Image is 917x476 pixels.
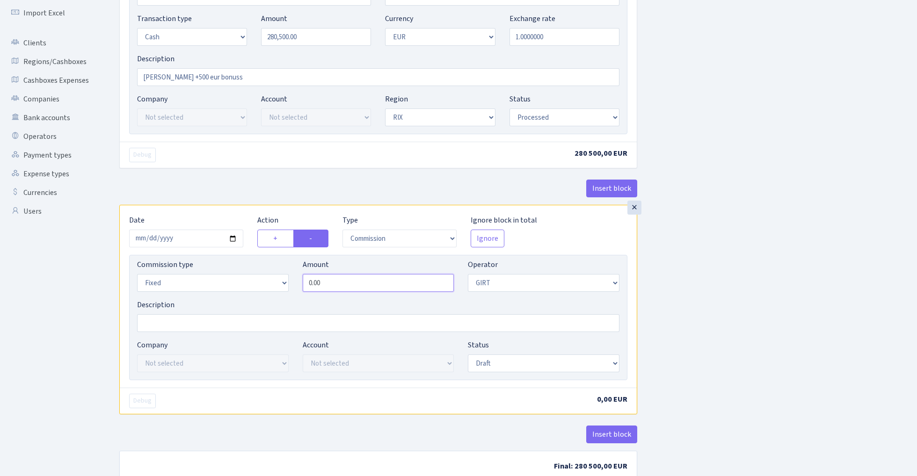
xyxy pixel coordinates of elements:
[5,71,98,90] a: Cashboxes Expenses
[5,90,98,108] a: Companies
[5,146,98,165] a: Payment types
[129,394,156,408] button: Debug
[5,183,98,202] a: Currencies
[137,13,192,24] label: Transaction type
[554,461,627,471] span: Final: 280 500,00 EUR
[261,94,287,105] label: Account
[471,230,504,247] button: Ignore
[257,215,278,226] label: Action
[586,180,637,197] button: Insert block
[137,259,193,270] label: Commission type
[261,13,287,24] label: Amount
[5,52,98,71] a: Regions/Cashboxes
[586,426,637,443] button: Insert block
[468,259,498,270] label: Operator
[137,94,167,105] label: Company
[303,259,329,270] label: Amount
[385,94,408,105] label: Region
[575,148,627,159] span: 280 500,00 EUR
[5,4,98,22] a: Import Excel
[471,215,537,226] label: Ignore block in total
[597,394,627,404] span: 0,00 EUR
[342,215,358,226] label: Type
[137,339,167,351] label: Company
[5,165,98,183] a: Expense types
[5,202,98,221] a: Users
[129,148,156,162] button: Debug
[137,299,175,310] label: Description
[509,94,531,105] label: Status
[137,53,175,65] label: Description
[509,13,555,24] label: Exchange rate
[5,34,98,52] a: Clients
[257,230,294,247] label: +
[129,215,145,226] label: Date
[5,108,98,127] a: Bank accounts
[468,339,489,351] label: Status
[293,230,328,247] label: -
[385,13,413,24] label: Currency
[303,339,329,351] label: Account
[5,127,98,146] a: Operators
[627,201,641,215] div: ×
